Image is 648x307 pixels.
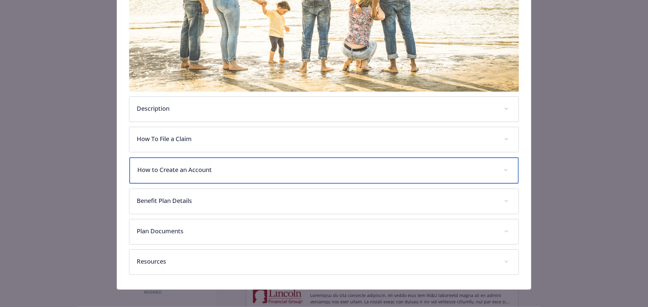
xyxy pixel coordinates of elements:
div: Benefit Plan Details [129,189,519,214]
p: Plan Documents [137,227,497,236]
div: How To File a Claim [129,127,519,152]
p: How To File a Claim [137,134,497,143]
p: Description [137,104,497,113]
p: Resources [137,257,497,266]
div: Plan Documents [129,219,519,244]
div: Description [129,97,519,122]
p: How to Create an Account [137,165,496,174]
p: Benefit Plan Details [137,196,497,205]
div: Resources [129,250,519,275]
div: How to Create an Account [129,157,519,184]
